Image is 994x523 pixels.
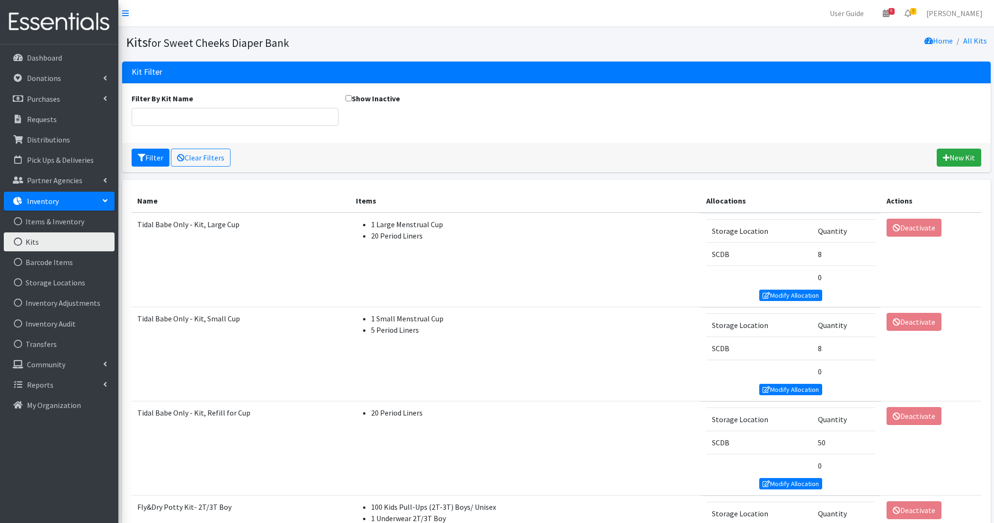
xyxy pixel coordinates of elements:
[812,408,875,431] td: Quantity
[4,355,115,374] a: Community
[4,212,115,231] a: Items & Inventory
[812,360,875,383] td: 0
[4,314,115,333] a: Inventory Audit
[132,213,350,307] td: Tidal Babe Only - Kit, Large Cup
[4,232,115,251] a: Kits
[27,155,94,165] p: Pick Ups & Deliveries
[148,36,289,50] small: for Sweet Cheeks Diaper Bank
[371,407,695,418] li: 20 Period Liners
[875,4,897,23] a: 8
[4,293,115,312] a: Inventory Adjustments
[346,95,352,101] input: Show Inactive
[4,171,115,190] a: Partner Agencies
[371,219,695,230] li: 1 Large Menstrual Cup
[27,73,61,83] p: Donations
[27,360,65,369] p: Community
[812,242,875,266] td: 8
[706,313,812,337] td: Storage Location
[910,8,916,15] span: 3
[4,89,115,108] a: Purchases
[4,335,115,354] a: Transfers
[4,396,115,415] a: My Organization
[701,189,881,213] th: Allocations
[371,324,695,336] li: 5 Period Liners
[171,149,231,167] a: Clear Filters
[4,110,115,129] a: Requests
[706,431,812,454] td: SCDB
[4,48,115,67] a: Dashboard
[888,8,895,15] span: 8
[706,219,812,242] td: Storage Location
[27,94,60,104] p: Purchases
[706,337,812,360] td: SCDB
[759,384,823,395] a: Modify Allocation
[759,290,823,301] a: Modify Allocation
[27,196,59,206] p: Inventory
[963,36,987,45] a: All Kits
[371,230,695,241] li: 20 Period Liners
[132,401,350,496] td: Tidal Babe Only - Kit, Refill for Cup
[812,454,875,477] td: 0
[812,266,875,289] td: 0
[706,242,812,266] td: SCDB
[132,307,350,401] td: Tidal Babe Only - Kit, Small Cup
[759,478,823,489] a: Modify Allocation
[27,135,70,144] p: Distributions
[4,6,115,38] img: HumanEssentials
[132,189,350,213] th: Name
[4,375,115,394] a: Reports
[812,337,875,360] td: 8
[919,4,990,23] a: [PERSON_NAME]
[937,149,981,167] a: New Kit
[4,253,115,272] a: Barcode Items
[4,192,115,211] a: Inventory
[706,408,812,431] td: Storage Location
[27,53,62,62] p: Dashboard
[27,176,82,185] p: Partner Agencies
[897,4,919,23] a: 3
[346,93,400,104] label: Show Inactive
[822,4,871,23] a: User Guide
[812,313,875,337] td: Quantity
[4,69,115,88] a: Donations
[27,115,57,124] p: Requests
[4,273,115,292] a: Storage Locations
[132,149,169,167] button: Filter
[132,93,193,104] label: Filter By Kit Name
[371,313,695,324] li: 1 Small Menstrual Cup
[924,36,953,45] a: Home
[371,501,695,513] li: 100 Kids Pull-Ups (2T-3T) Boys/ Unisex
[27,400,81,410] p: My Organization
[126,34,553,51] h1: Kits
[350,189,701,213] th: Items
[4,151,115,169] a: Pick Ups & Deliveries
[881,189,981,213] th: Actions
[27,380,53,390] p: Reports
[132,67,162,77] h3: Kit Filter
[812,431,875,454] td: 50
[4,130,115,149] a: Distributions
[812,219,875,242] td: Quantity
